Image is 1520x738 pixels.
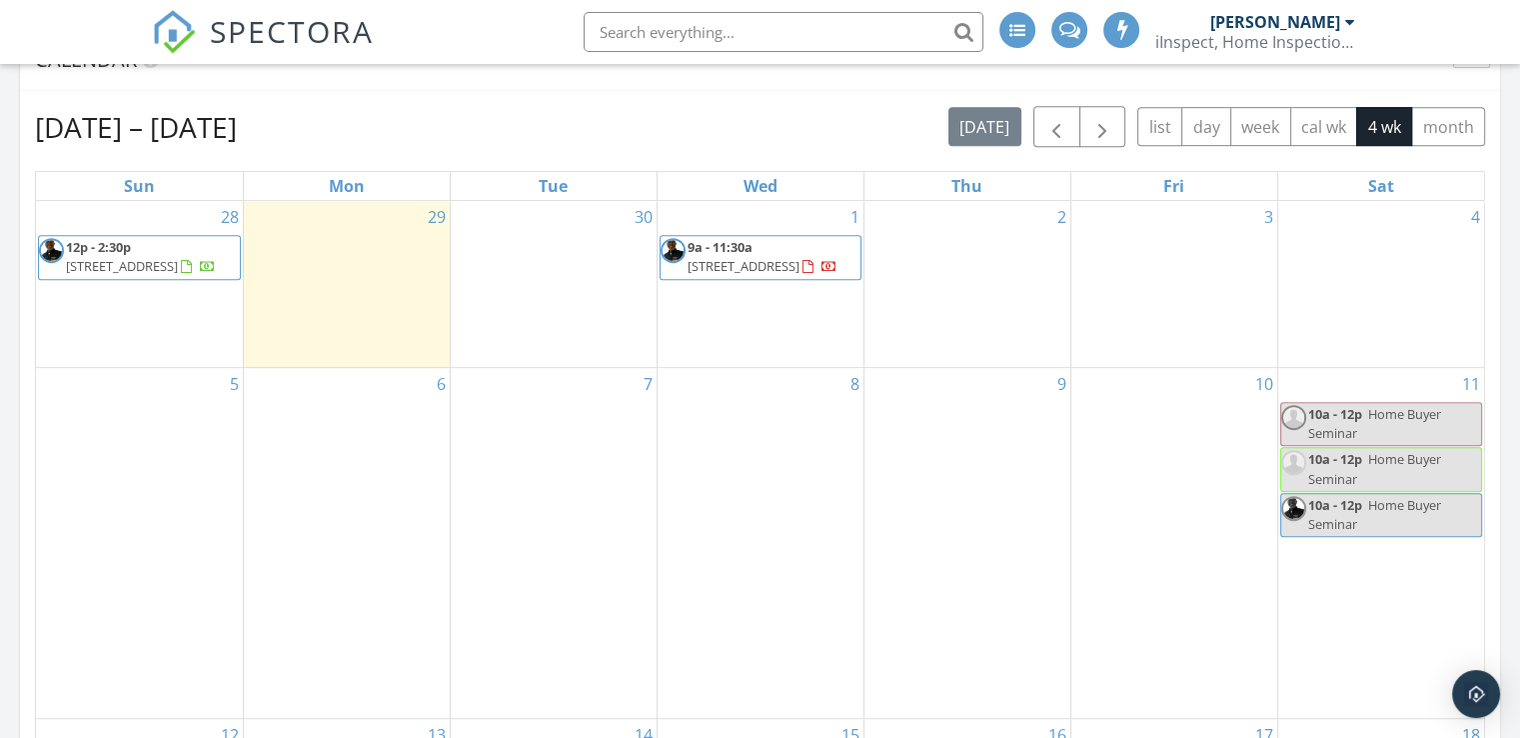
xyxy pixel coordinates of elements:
span: 10a - 12p [1308,405,1362,423]
a: Go to October 2, 2025 [1053,201,1070,233]
span: 10a - 12p [1308,450,1362,468]
span: Home Buyer Seminar [1308,405,1441,442]
td: Go to October 6, 2025 [243,368,450,719]
a: Go to October 9, 2025 [1053,368,1070,400]
td: Go to October 10, 2025 [1070,368,1277,719]
h2: [DATE] – [DATE] [35,107,237,147]
a: Go to October 6, 2025 [433,368,450,400]
td: Go to October 11, 2025 [1277,368,1484,719]
td: Go to October 7, 2025 [450,368,657,719]
td: Go to October 5, 2025 [36,368,243,719]
a: Wednesday [740,172,781,200]
a: SPECTORA [152,27,374,69]
td: Go to October 2, 2025 [863,201,1070,368]
span: Home Buyer Seminar [1308,496,1441,533]
td: Go to October 1, 2025 [657,201,863,368]
td: Go to September 29, 2025 [243,201,450,368]
td: Go to October 9, 2025 [863,368,1070,719]
button: Previous [1033,106,1080,147]
a: Go to October 4, 2025 [1467,201,1484,233]
button: [DATE] [948,107,1021,146]
a: Go to October 8, 2025 [846,368,863,400]
a: Go to September 29, 2025 [424,201,450,233]
a: 12p - 2:30p [STREET_ADDRESS] [38,235,241,280]
span: Home Buyer Seminar [1308,450,1441,487]
a: Thursday [947,172,986,200]
a: Go to October 3, 2025 [1260,201,1277,233]
span: 10a - 12p [1308,496,1362,514]
td: Go to September 30, 2025 [450,201,657,368]
a: Friday [1159,172,1188,200]
a: Go to October 5, 2025 [226,368,243,400]
a: Go to October 10, 2025 [1251,368,1277,400]
button: Next [1079,106,1126,147]
a: Sunday [120,172,159,200]
div: Open Intercom Messenger [1452,670,1500,718]
td: Go to October 3, 2025 [1070,201,1277,368]
a: 9a - 11:30a [STREET_ADDRESS] [660,235,861,280]
div: [PERSON_NAME] [1210,12,1340,32]
a: Go to October 7, 2025 [640,368,657,400]
img: default-user-f0147aede5fd5fa78ca7ade42f37bd4542148d508eef1c3d3ea960f66861d68b.jpg [1281,450,1306,475]
a: Monday [325,172,369,200]
a: 9a - 11:30a [STREET_ADDRESS] [688,238,837,275]
button: 4 wk [1356,107,1412,146]
button: week [1230,107,1291,146]
div: iInspect, Home Inspection Services Lic# HI-1619 [1155,32,1355,52]
td: Go to October 8, 2025 [657,368,863,719]
a: Saturday [1364,172,1398,200]
a: 12p - 2:30p [STREET_ADDRESS] [66,238,216,275]
a: Go to October 1, 2025 [846,201,863,233]
a: Go to October 11, 2025 [1458,368,1484,400]
span: 12p - 2:30p [66,238,131,256]
span: SPECTORA [210,10,374,52]
a: Tuesday [535,172,572,200]
button: month [1411,107,1485,146]
td: Go to October 4, 2025 [1277,201,1484,368]
button: day [1181,107,1231,146]
img: profile_picture_2.jpg [661,238,686,263]
img: profile_picture_2.jpg [1281,496,1306,521]
img: profile_picture_2.jpg [39,238,64,263]
span: [STREET_ADDRESS] [66,257,178,275]
img: default-user-f0147aede5fd5fa78ca7ade42f37bd4542148d508eef1c3d3ea960f66861d68b.jpg [1281,405,1306,430]
button: cal wk [1290,107,1358,146]
img: The Best Home Inspection Software - Spectora [152,10,196,54]
a: Go to September 28, 2025 [217,201,243,233]
a: Go to September 30, 2025 [631,201,657,233]
button: list [1137,107,1182,146]
span: 9a - 11:30a [688,238,753,256]
td: Go to September 28, 2025 [36,201,243,368]
input: Search everything... [584,12,983,52]
span: [STREET_ADDRESS] [688,257,799,275]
